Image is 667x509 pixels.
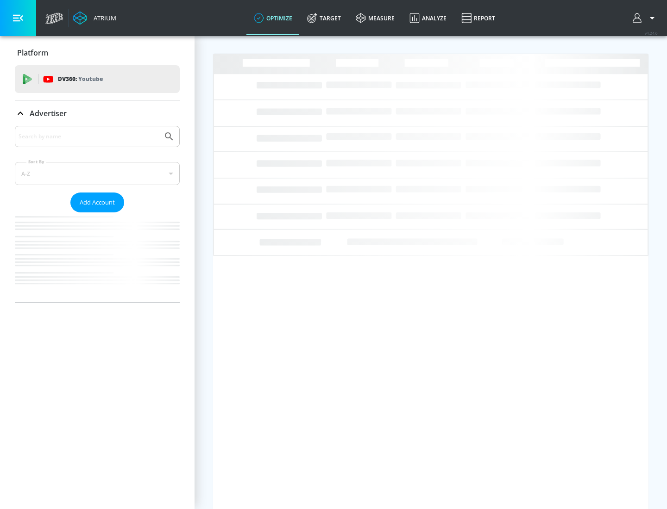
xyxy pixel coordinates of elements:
a: Report [454,1,503,35]
a: Analyze [402,1,454,35]
span: Add Account [80,197,115,208]
p: Platform [17,48,48,58]
input: Search by name [19,130,159,143]
div: A-Z [15,162,180,185]
span: v 4.24.0 [645,31,658,36]
a: Atrium [73,11,116,25]
div: Atrium [90,14,116,22]
p: DV360: [58,74,103,84]
label: Sort By [26,159,46,165]
div: Platform [15,40,180,66]
div: Advertiser [15,126,180,302]
p: Youtube [78,74,103,84]
div: Advertiser [15,100,180,126]
nav: list of Advertiser [15,212,180,302]
a: optimize [246,1,300,35]
div: DV360: Youtube [15,65,180,93]
a: Target [300,1,348,35]
p: Advertiser [30,108,67,118]
a: measure [348,1,402,35]
button: Add Account [70,192,124,212]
